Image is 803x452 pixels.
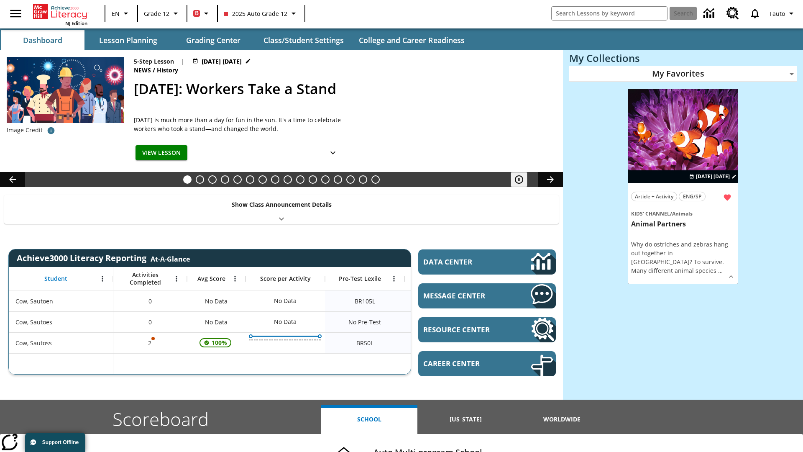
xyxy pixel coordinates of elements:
[696,173,730,180] span: [DATE] [DATE]
[43,123,59,138] button: Photo credit: ProStockStudio/Shutterstock
[4,195,559,224] div: Show Class Announcement Details
[698,2,721,25] a: Data Center
[404,290,484,311] div: Beginning reader 105 Lexile, ER, Based on the Lexile Reading measure, student is an Emerging Read...
[136,145,187,161] button: View Lesson
[191,57,253,66] button: Jul 23 - Jun 30 Choose Dates
[260,275,311,282] span: Score per Activity
[220,6,302,21] button: Class: 2025 Auto Grade 12, Select your class
[151,253,190,264] div: At-A-Glance
[417,405,514,434] button: [US_STATE]
[15,339,52,347] span: Cow, Sautoss
[631,209,735,218] span: Topic: Kids' Channel/Animals
[187,332,246,353] div: , 100%, This student's Average First Try Score 100% is above 75%, Cow, Sautoss
[118,271,173,286] span: Activities Completed
[148,297,152,306] span: 0
[511,172,527,187] button: Pause
[683,192,701,201] span: ENG/SP
[404,311,484,332] div: No Data, Cow, Sautoes
[404,332,484,353] div: Beginning reader 50 Lexile, ER, Based on the Lexile Reading measure, student is an Emerging Reade...
[201,293,232,310] span: No Data
[511,172,536,187] div: Pause
[423,257,502,267] span: Data Center
[388,272,400,285] button: Open Menu
[148,318,152,326] span: 0
[270,313,301,330] div: No Data, Cow, Sautoes
[270,293,301,309] div: No Data, Cow, Sautoen
[423,359,506,368] span: Career Center
[284,175,292,184] button: Slide 9 The Invasion of the Free CD
[1,30,84,50] button: Dashboard
[769,9,785,18] span: Tauto
[334,175,342,184] button: Slide 13 Between Two Worlds
[296,175,304,184] button: Slide 10 Mixed Practice: Citing Evidence
[197,275,225,282] span: Avg Score
[134,57,174,66] p: 5-Step Lesson
[196,175,204,184] button: Slide 2 Animal Partners
[569,66,797,82] div: My Favorites
[15,297,53,306] span: Cow, Sautoen
[147,339,153,347] p: 2
[144,9,169,18] span: Grade 12
[208,175,217,184] button: Slide 3 Cars of the Future?
[325,145,341,161] button: Show Details
[688,173,738,180] button: Jul 07 - Jun 30 Choose Dates
[65,20,87,26] span: NJ Edition
[134,78,553,100] h2: Labor Day: Workers Take a Stand
[258,175,267,184] button: Slide 7 Attack of the Terrifying Tomatoes
[112,9,120,18] span: EN
[134,116,343,133] span: Labor Day is much more than a day for fun in the sun. It's a time to celebrate workers who took a...
[134,66,153,75] span: News
[631,220,735,229] h3: Animal Partners
[348,318,381,326] span: No Pre-Test, Cow, Sautoes
[359,175,367,184] button: Slide 15 Point of View
[25,433,85,452] button: Support Offline
[418,249,556,275] a: Data Center
[3,1,28,26] button: Open side menu
[86,30,170,50] button: Lesson Planning
[418,351,556,376] a: Career Center
[171,30,255,50] button: Grading Center
[113,290,187,311] div: 0, Cow, Sautoen
[321,405,417,434] button: School
[635,192,673,201] span: Article + Activity
[208,335,230,350] span: 100%
[352,30,471,50] button: College and Career Readiness
[569,52,797,64] h3: My Collections
[514,405,610,434] button: Worldwide
[718,267,723,275] span: …
[141,6,184,21] button: Grade: Grade 12, Select a grade
[720,190,735,205] button: Remove from Favorites
[257,30,350,50] button: Class/Student Settings
[423,325,506,334] span: Resource Center
[113,332,187,353] div: 2, One or more Activity scores may be invalid., Cow, Sautoss
[153,66,155,74] span: /
[187,311,246,332] div: No Data, Cow, Sautoes
[232,200,332,209] p: Show Class Announcement Details
[538,172,563,187] button: Lesson carousel, Next
[229,272,241,285] button: Open Menu
[187,290,246,311] div: No Data, Cow, Sautoen
[679,192,706,201] button: ENG/SP
[355,297,375,306] span: Beginning reader 105 Lexile, Cow, Sautoen
[190,6,215,21] button: Boost Class color is red. Change class color
[670,210,672,217] span: /
[339,275,381,282] span: Pre-Test Lexile
[44,275,67,282] span: Student
[631,240,735,275] div: Why do ostriches and zebras hang out together in [GEOGRAPHIC_DATA]? To survive. Many different an...
[631,192,677,201] button: Article + Activity
[233,175,242,184] button: Slide 5 The Last Homesteaders
[96,272,109,285] button: Open Menu
[356,339,373,347] span: Beginning reader 50 Lexile, Cow, Sautoss
[423,291,506,300] span: Message Center
[224,9,287,18] span: 2025 Auto Grade 12
[17,252,190,264] span: Achieve3000 Literacy Reporting
[33,3,87,26] div: Home
[346,175,355,184] button: Slide 14 Hooray for Constitution Day!
[157,66,180,75] span: History
[15,318,52,326] span: Cow, Sautoes
[321,175,330,184] button: Slide 12 Career Lesson
[246,175,254,184] button: Slide 6 Solar Power to the People
[672,210,693,217] span: Animals
[721,2,744,25] a: Resource Center, Will open in new tab
[725,270,737,283] button: Show Details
